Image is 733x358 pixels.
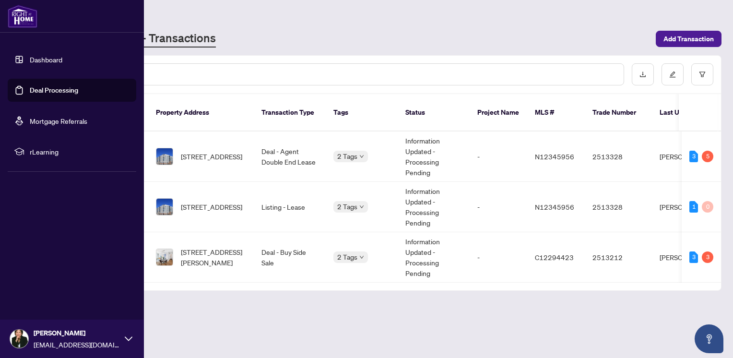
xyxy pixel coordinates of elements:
td: Information Updated - Processing Pending [398,131,470,182]
span: download [639,71,646,78]
td: [PERSON_NAME] [652,232,724,283]
button: Add Transaction [656,31,721,47]
img: Profile Icon [10,330,28,348]
td: [PERSON_NAME] [652,131,724,182]
span: Add Transaction [663,31,714,47]
span: [EMAIL_ADDRESS][DOMAIN_NAME] [34,339,120,350]
th: Project Name [470,94,527,131]
span: filter [699,71,706,78]
div: 5 [702,151,713,162]
span: [STREET_ADDRESS] [181,151,242,162]
td: 2513328 [585,182,652,232]
div: 3 [689,151,698,162]
span: [PERSON_NAME] [34,328,120,338]
th: Tags [326,94,398,131]
td: [PERSON_NAME] [652,182,724,232]
span: 2 Tags [337,151,357,162]
td: Deal - Buy Side Sale [254,232,326,283]
td: - [470,232,527,283]
div: 3 [689,251,698,263]
div: 3 [702,251,713,263]
span: [STREET_ADDRESS][PERSON_NAME] [181,247,246,268]
span: [STREET_ADDRESS] [181,202,242,212]
div: 1 [689,201,698,213]
span: down [359,154,364,159]
span: 2 Tags [337,251,357,263]
img: logo [8,5,37,28]
td: - [470,131,527,182]
td: Listing - Lease [254,182,326,232]
th: Transaction Type [254,94,326,131]
a: Dashboard [30,55,62,64]
th: Status [398,94,470,131]
button: filter [691,63,713,85]
button: download [632,63,654,85]
div: 0 [702,201,713,213]
td: Deal - Agent Double End Lease [254,131,326,182]
td: 2513328 [585,131,652,182]
th: Last Updated By [652,94,724,131]
span: N12345956 [535,152,574,161]
span: down [359,255,364,260]
th: MLS # [527,94,585,131]
span: 2 Tags [337,201,357,212]
th: Trade Number [585,94,652,131]
td: Information Updated - Processing Pending [398,232,470,283]
span: N12345956 [535,203,574,211]
span: rLearning [30,146,130,157]
td: 2513212 [585,232,652,283]
td: - [470,182,527,232]
span: edit [669,71,676,78]
img: thumbnail-img [156,199,173,215]
a: Mortgage Referrals [30,117,87,125]
th: Property Address [148,94,254,131]
button: Open asap [695,324,723,353]
img: thumbnail-img [156,148,173,165]
td: Information Updated - Processing Pending [398,182,470,232]
button: edit [662,63,684,85]
img: thumbnail-img [156,249,173,265]
span: down [359,204,364,209]
a: Deal Processing [30,86,78,95]
span: C12294423 [535,253,574,262]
